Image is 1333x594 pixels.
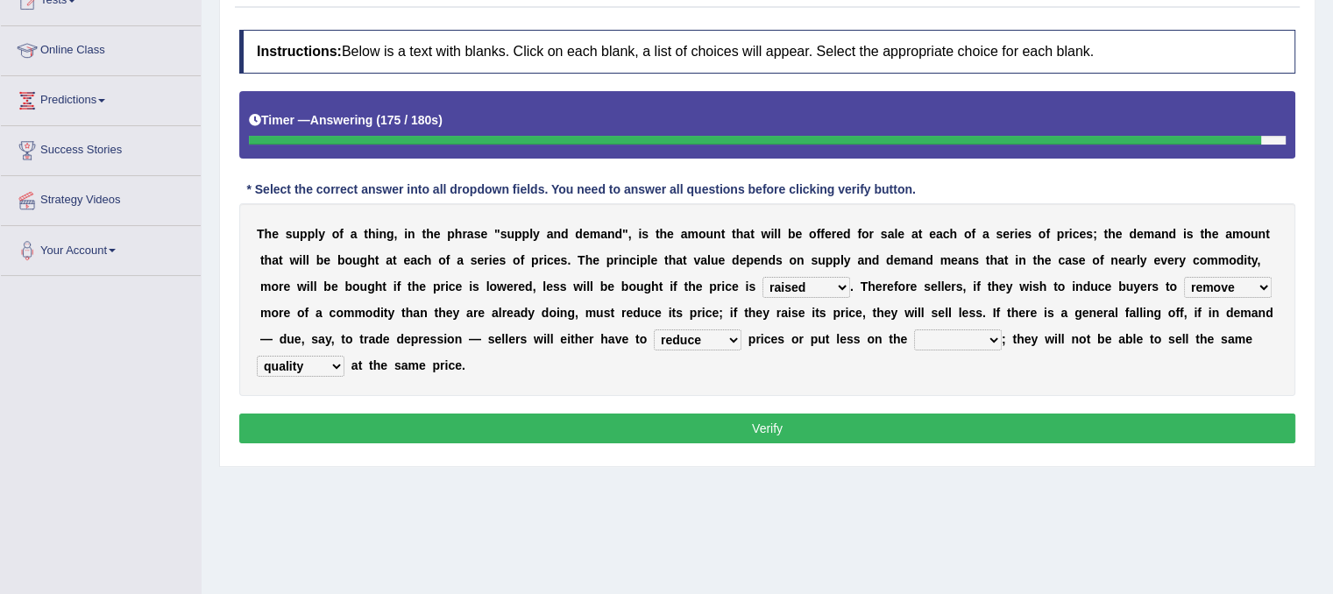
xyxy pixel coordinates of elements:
[424,253,432,267] b: h
[486,279,490,293] b: l
[711,253,719,267] b: u
[1160,253,1167,267] b: v
[323,279,331,293] b: b
[445,279,449,293] b: i
[539,253,543,267] b: r
[533,227,540,241] b: y
[776,253,783,267] b: s
[636,253,640,267] b: i
[721,227,726,241] b: t
[1179,253,1186,267] b: y
[1131,253,1136,267] b: r
[820,227,825,241] b: f
[1251,227,1259,241] b: u
[951,253,958,267] b: e
[918,227,923,241] b: t
[478,253,485,267] b: e
[314,279,317,293] b: l
[809,227,817,241] b: o
[318,227,325,241] b: y
[1072,253,1079,267] b: s
[299,253,302,267] b: i
[397,279,401,293] b: f
[1,26,201,70] a: Online Class
[929,227,936,241] b: e
[449,279,456,293] b: c
[386,253,393,267] b: a
[936,227,943,241] b: a
[351,227,358,241] b: a
[1065,253,1072,267] b: a
[1116,227,1123,241] b: e
[667,227,674,241] b: e
[394,227,398,241] b: ,
[700,253,707,267] b: a
[693,253,700,267] b: v
[687,227,698,241] b: m
[578,253,585,267] b: T
[513,253,521,267] b: o
[964,227,972,241] b: o
[484,253,488,267] b: r
[1200,227,1204,241] b: t
[965,253,973,267] b: n
[499,253,506,267] b: s
[489,253,493,267] b: i
[1200,253,1208,267] b: o
[614,227,622,241] b: d
[360,279,368,293] b: u
[1125,253,1132,267] b: a
[260,279,271,293] b: m
[1144,227,1154,241] b: m
[352,279,360,293] b: o
[600,227,607,241] b: a
[300,227,308,241] b: p
[911,227,918,241] b: a
[1258,227,1266,241] b: n
[323,253,330,267] b: e
[770,227,774,241] b: i
[843,227,851,241] b: d
[472,279,479,293] b: s
[339,227,344,241] b: f
[982,227,989,241] b: a
[1032,253,1037,267] b: t
[732,227,736,241] b: t
[1232,227,1243,241] b: m
[239,414,1295,443] button: Verify
[894,227,897,241] b: l
[272,253,279,267] b: a
[1058,253,1065,267] b: c
[367,253,375,267] b: h
[514,279,518,293] b: r
[1140,253,1147,267] b: y
[410,253,417,267] b: a
[940,253,951,267] b: m
[622,227,628,241] b: "
[864,253,872,267] b: n
[886,253,894,267] b: d
[455,227,463,241] b: h
[607,227,615,241] b: n
[1193,253,1200,267] b: c
[861,227,869,241] b: o
[337,253,345,267] b: b
[777,227,781,241] b: l
[307,279,310,293] b: i
[239,30,1295,74] h4: Below is a text with blanks. Click on each blank, a list of choices will appear. Select the appro...
[310,279,314,293] b: l
[833,253,840,267] b: p
[1010,227,1014,241] b: r
[1,76,201,120] a: Predictions
[279,253,283,267] b: t
[1161,227,1169,241] b: n
[408,279,412,293] b: t
[561,253,568,267] b: s
[344,253,352,267] b: o
[547,253,554,267] b: c
[474,227,481,241] b: s
[996,227,1003,241] b: s
[500,227,507,241] b: s
[403,253,410,267] b: e
[606,253,614,267] b: p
